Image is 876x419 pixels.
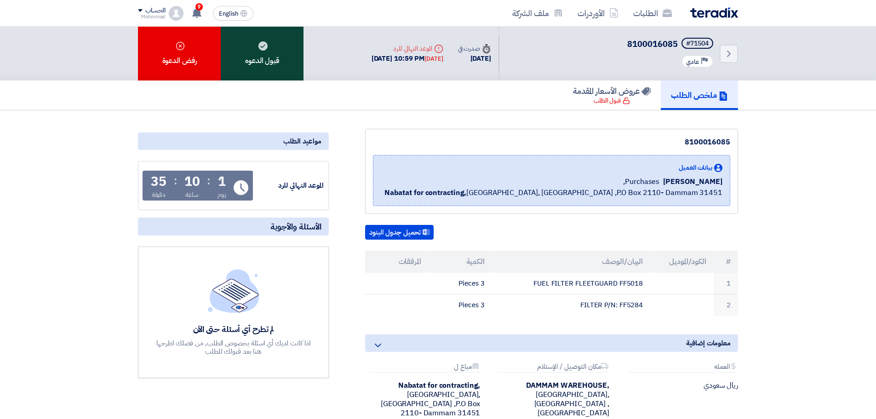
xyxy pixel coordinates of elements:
[213,6,253,21] button: English
[492,251,651,273] th: البيان/الوصف
[492,294,651,316] td: FILTER P/N: FF5284
[218,190,226,200] div: يوم
[570,2,626,24] a: الأوردرات
[365,225,434,240] button: تحميل جدول البنود
[671,90,728,100] h5: ملخص الطلب
[623,176,659,187] span: Purchases,
[145,7,165,15] div: الحساب
[627,38,678,50] span: 8100016085
[494,381,609,418] div: [GEOGRAPHIC_DATA], [GEOGRAPHIC_DATA] ,[GEOGRAPHIC_DATA]
[623,381,738,390] div: ريال سعودي
[594,96,630,105] div: قبول الطلب
[372,44,443,53] div: الموعد النهائي للرد
[384,187,722,198] span: [GEOGRAPHIC_DATA], [GEOGRAPHIC_DATA] ,P.O Box 2110- Dammam 31451
[138,27,221,80] div: رفض الدعوة
[174,172,177,189] div: :
[152,190,166,200] div: دقيقة
[185,190,199,200] div: ساعة
[195,3,203,11] span: 9
[714,294,738,316] td: 2
[255,180,324,191] div: الموعد النهائي للرد
[714,273,738,294] td: 1
[492,273,651,294] td: FUEL FILTER FLEETGUARD FF5018
[207,172,210,189] div: :
[365,251,429,273] th: المرفقات
[372,53,443,64] div: [DATE] 10:59 PM
[690,7,738,18] img: Teradix logo
[679,163,712,172] span: بيانات العميل
[686,338,731,348] span: معلومات إضافية
[714,251,738,273] th: #
[369,363,480,373] div: مباع ل
[686,40,709,47] div: #71504
[626,2,679,24] a: الطلبات
[270,221,321,232] span: الأسئلة والأجوبة
[663,176,722,187] span: [PERSON_NAME]
[221,27,303,80] div: قبول الدعوه
[398,380,481,391] b: Nabatat for contracting,
[138,14,165,19] div: Mohmmad
[424,54,443,63] div: [DATE]
[458,44,491,53] div: صدرت في
[155,324,312,334] div: لم تطرح أي أسئلة حتى الآن
[219,11,238,17] span: English
[208,269,259,312] img: empty_state_list.svg
[373,137,730,148] div: 8100016085
[184,175,200,188] div: 10
[155,339,312,356] div: اذا كانت لديك أي اسئلة بخصوص الطلب, من فضلك اطرحها هنا بعد قبولك للطلب
[498,363,609,373] div: مكان التوصيل / الإستلام
[627,363,738,373] div: العمله
[686,57,699,66] span: عادي
[573,86,651,96] h5: عروض الأسعار المقدمة
[218,175,226,188] div: 1
[563,80,661,110] a: عروض الأسعار المقدمة قبول الطلب
[365,381,480,418] div: [GEOGRAPHIC_DATA], [GEOGRAPHIC_DATA] ,P.O Box 2110- Dammam 31451
[138,132,329,150] div: مواعيد الطلب
[384,187,467,198] b: Nabatat for contracting,
[627,38,715,51] h5: 8100016085
[650,251,714,273] th: الكود/الموديل
[429,273,492,294] td: 3 Pieces
[169,6,183,21] img: profile_test.png
[429,251,492,273] th: الكمية
[526,380,609,391] b: DAMMAM WAREHOUSE,
[429,294,492,316] td: 3 Pieces
[505,2,570,24] a: ملف الشركة
[661,80,738,110] a: ملخص الطلب
[151,175,166,188] div: 35
[458,53,491,64] div: [DATE]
